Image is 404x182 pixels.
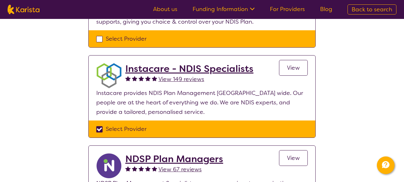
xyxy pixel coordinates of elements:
[145,76,151,81] img: fullstar
[348,4,396,15] a: Back to search
[145,166,151,171] img: fullstar
[158,75,204,83] span: View 149 reviews
[320,5,332,13] a: Blog
[125,166,131,171] img: fullstar
[158,166,202,173] span: View 67 reviews
[279,150,308,166] a: View
[270,5,305,13] a: For Providers
[279,60,308,76] a: View
[193,5,255,13] a: Funding Information
[352,6,392,13] span: Back to search
[96,63,122,88] img: obkhna0zu27zdd4ubuus.png
[96,88,308,117] p: Instacare provides NDIS Plan Management [GEOGRAPHIC_DATA] wide. Our people are at the heart of ev...
[8,5,39,14] img: Karista logo
[132,76,137,81] img: fullstar
[139,166,144,171] img: fullstar
[377,156,395,174] button: Channel Menu
[158,74,204,84] a: View 149 reviews
[287,64,300,72] span: View
[153,5,177,13] a: About us
[152,166,157,171] img: fullstar
[139,76,144,81] img: fullstar
[158,165,202,174] a: View 67 reviews
[96,153,122,179] img: ryxpuxvt8mh1enfatjpo.png
[125,76,131,81] img: fullstar
[132,166,137,171] img: fullstar
[125,153,223,165] a: NDSP Plan Managers
[125,63,253,74] a: Instacare - NDIS Specialists
[152,76,157,81] img: fullstar
[287,154,300,162] span: View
